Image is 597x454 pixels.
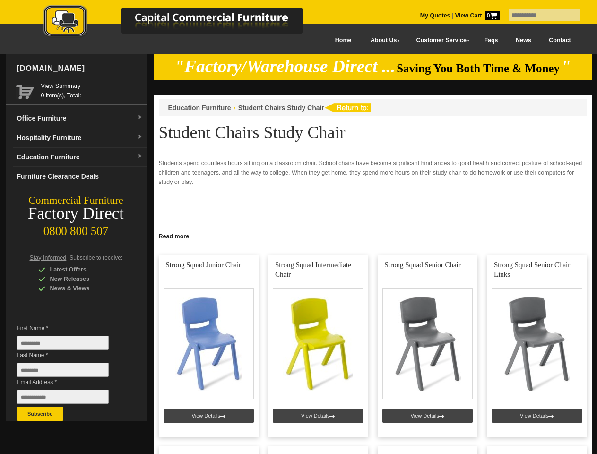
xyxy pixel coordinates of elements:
a: View Cart0 [453,12,499,19]
div: [DOMAIN_NAME] [13,54,147,83]
p: Students spend countless hours sitting on a classroom chair. School chairs have become significan... [159,158,587,187]
span: Last Name * [17,350,123,360]
input: Last Name * [17,363,109,377]
h1: Student Chairs Study Chair [159,123,587,141]
span: First Name * [17,323,123,333]
span: 0 item(s), Total: [41,81,143,99]
span: Saving You Both Time & Money [397,62,560,75]
div: News & Views [38,284,128,293]
a: News [507,30,540,51]
a: Hospitality Furnituredropdown [13,128,147,148]
img: return to [324,103,371,112]
span: Subscribe to receive: [69,254,122,261]
em: "Factory/Warehouse Direct ... [174,57,395,76]
div: New Releases [38,274,128,284]
a: Capital Commercial Furniture Logo [17,5,348,42]
input: First Name * [17,336,109,350]
img: Capital Commercial Furniture Logo [17,5,348,39]
div: 0800 800 507 [6,220,147,238]
div: Latest Offers [38,265,128,274]
a: Education Furnituredropdown [13,148,147,167]
span: 0 [485,11,500,20]
em: " [561,57,571,76]
div: Commercial Furniture [6,194,147,207]
span: Stay Informed [30,254,67,261]
span: Email Address * [17,377,123,387]
strong: View Cart [455,12,500,19]
img: dropdown [137,134,143,140]
a: Click to read more [154,229,592,241]
a: My Quotes [420,12,450,19]
img: dropdown [137,154,143,159]
li: › [234,103,236,113]
a: Office Furnituredropdown [13,109,147,128]
a: Faqs [476,30,507,51]
a: About Us [360,30,406,51]
a: Furniture Clearance Deals [13,167,147,186]
a: View Summary [41,81,143,91]
a: Student Chairs Study Chair [238,104,324,112]
button: Subscribe [17,407,63,421]
input: Email Address * [17,390,109,404]
div: Factory Direct [6,207,147,220]
img: dropdown [137,115,143,121]
a: Contact [540,30,580,51]
a: Education Furniture [168,104,231,112]
a: Customer Service [406,30,475,51]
